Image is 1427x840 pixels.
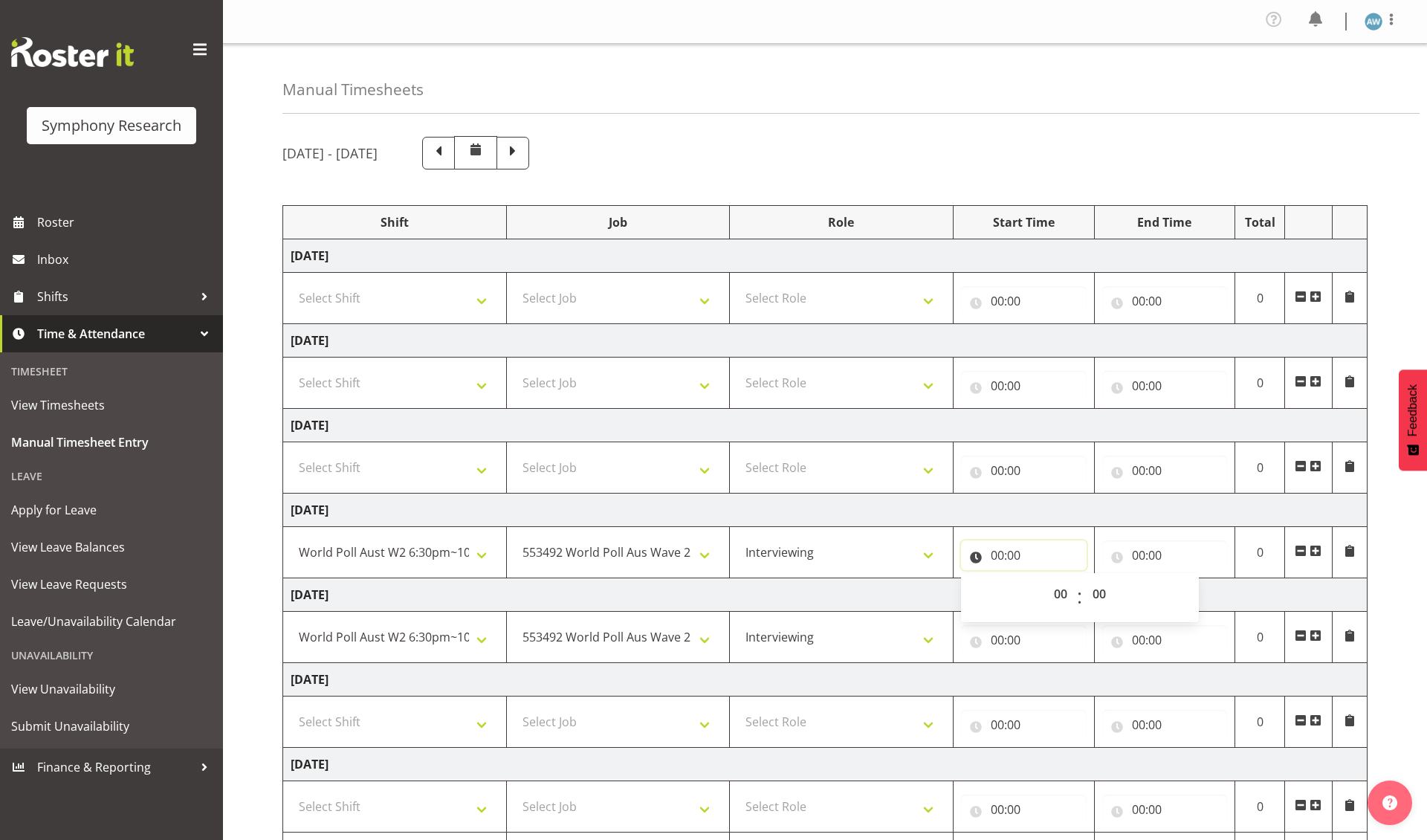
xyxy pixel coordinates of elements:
input: Click to select... [961,371,1087,401]
input: Click to select... [961,625,1087,655]
td: 0 [1235,273,1285,324]
a: View Timesheets [4,387,219,424]
td: [DATE] [283,494,1368,527]
span: View Leave Balances [11,536,212,558]
span: View Leave Requests [11,573,212,595]
td: 0 [1235,781,1285,833]
input: Click to select... [961,456,1087,485]
a: Manual Timesheet Entry [4,424,219,461]
span: Manual Timesheet Entry [11,431,212,453]
span: View Timesheets [11,394,212,416]
input: Click to select... [961,286,1087,316]
td: [DATE] [283,663,1368,697]
div: Symphony Research [42,114,181,137]
div: End Time [1102,213,1228,231]
input: Click to select... [1102,540,1228,570]
h4: Manual Timesheets [282,81,424,98]
span: View Unavailability [11,678,212,700]
div: Unavailability [4,640,219,671]
input: Click to select... [1102,371,1228,401]
span: Shifts [37,285,193,308]
span: Apply for Leave [11,499,212,521]
input: Click to select... [961,540,1087,570]
img: Rosterit website logo [11,37,134,67]
a: Apply for Leave [4,491,219,529]
a: Submit Unavailability [4,708,219,745]
input: Click to select... [961,710,1087,740]
span: Inbox [37,248,216,271]
span: Feedback [1406,384,1420,436]
img: help-xxl-2.png [1382,795,1397,810]
td: 0 [1235,442,1285,494]
span: Leave/Unavailability Calendar [11,610,212,633]
span: : [1077,579,1082,616]
td: [DATE] [283,748,1368,781]
span: Roster [37,211,216,233]
button: Feedback - Show survey [1399,369,1427,471]
a: View Leave Requests [4,566,219,603]
input: Click to select... [1102,710,1228,740]
a: Leave/Unavailability Calendar [4,603,219,640]
input: Click to select... [1102,795,1228,824]
div: Timesheet [4,356,219,387]
div: Job [514,213,722,231]
td: [DATE] [283,409,1368,442]
span: Submit Unavailability [11,715,212,737]
div: Start Time [961,213,1087,231]
div: Total [1243,213,1277,231]
h5: [DATE] - [DATE] [282,145,378,161]
td: 0 [1235,358,1285,409]
td: [DATE] [283,324,1368,358]
input: Click to select... [961,795,1087,824]
span: Finance & Reporting [37,756,193,778]
div: Role [737,213,945,231]
div: Shift [291,213,499,231]
img: angela-ward1839.jpg [1365,13,1382,30]
span: Time & Attendance [37,323,193,345]
input: Click to select... [1102,625,1228,655]
td: [DATE] [283,239,1368,273]
input: Click to select... [1102,286,1228,316]
td: 0 [1235,612,1285,663]
input: Click to select... [1102,456,1228,485]
td: 0 [1235,697,1285,748]
a: View Unavailability [4,671,219,708]
div: Leave [4,461,219,491]
td: 0 [1235,527,1285,578]
td: [DATE] [283,578,1368,612]
a: View Leave Balances [4,529,219,566]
